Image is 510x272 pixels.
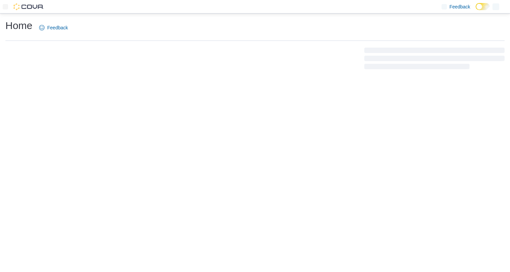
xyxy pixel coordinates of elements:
[450,3,470,10] span: Feedback
[476,3,490,10] input: Dark Mode
[36,21,70,34] a: Feedback
[13,3,44,10] img: Cova
[364,49,505,71] span: Loading
[5,19,32,32] h1: Home
[47,24,68,31] span: Feedback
